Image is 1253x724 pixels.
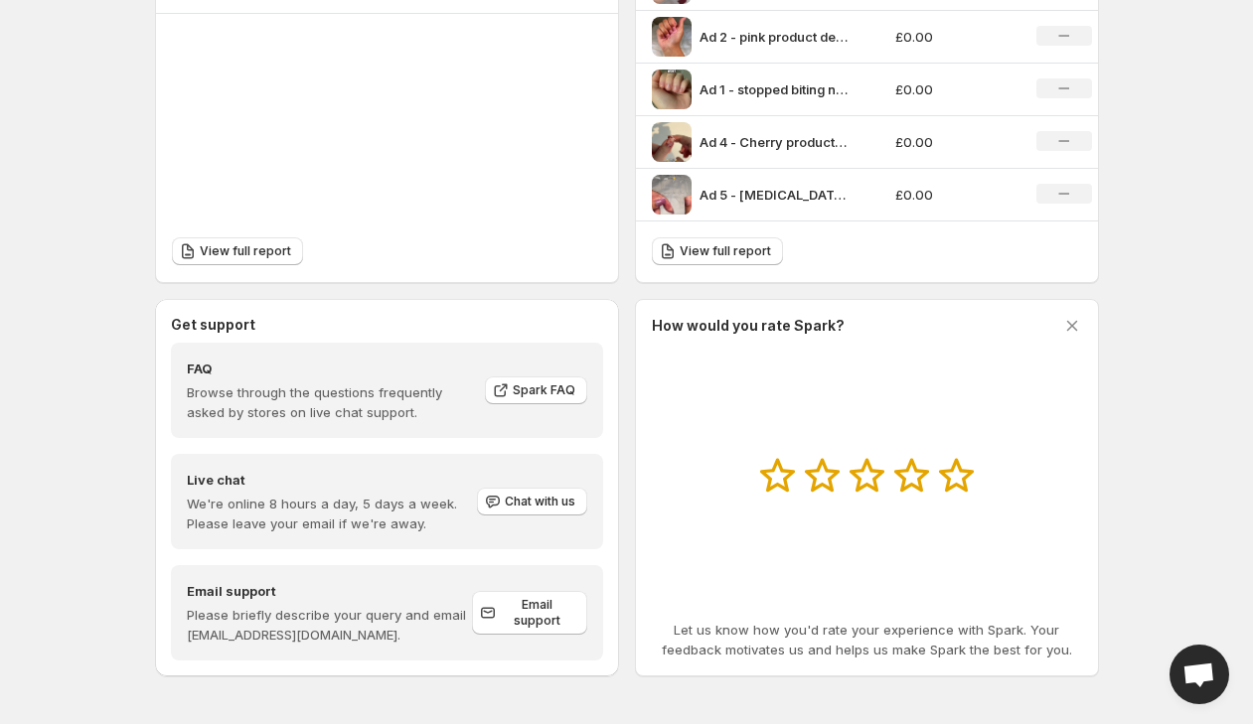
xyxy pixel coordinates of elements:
p: Let us know how you'd rate your experience with Spark. Your feedback motivates us and helps us ma... [652,620,1082,659]
img: Ad 4 - Cherry product demo [652,122,692,162]
p: Ad 4 - Cherry product demo [700,132,849,152]
p: £0.00 [895,79,1013,99]
a: View full report [652,237,783,265]
p: Please briefly describe your query and email [EMAIL_ADDRESS][DOMAIN_NAME]. [187,605,472,645]
div: Open chat [1170,645,1229,704]
p: Ad 5 - [MEDICAL_DATA] hack [700,185,849,205]
button: Chat with us [477,488,587,515]
span: Email support [500,597,575,629]
p: £0.00 [895,27,1013,47]
img: Ad 1 - stopped biting nails [652,70,692,109]
span: Chat with us [505,494,575,509]
a: Spark FAQ [485,376,587,404]
p: £0.00 [895,185,1013,205]
img: Ad 5 - Nail biting hack [652,175,692,215]
p: Browse through the questions frequently asked by stores on live chat support. [187,382,471,422]
img: Ad 2 - pink product demo [652,17,692,57]
h3: Get support [171,315,255,335]
h4: FAQ [187,359,471,378]
p: Ad 1 - stopped biting nails [700,79,849,99]
span: View full report [200,243,291,259]
h4: Live chat [187,470,475,490]
a: View full report [172,237,303,265]
a: Email support [472,591,587,635]
p: £0.00 [895,132,1013,152]
p: We're online 8 hours a day, 5 days a week. Please leave your email if we're away. [187,494,475,533]
h4: Email support [187,581,472,601]
span: Spark FAQ [513,382,575,398]
p: Ad 2 - pink product demo [700,27,849,47]
h3: How would you rate Spark? [652,316,845,336]
span: View full report [680,243,771,259]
